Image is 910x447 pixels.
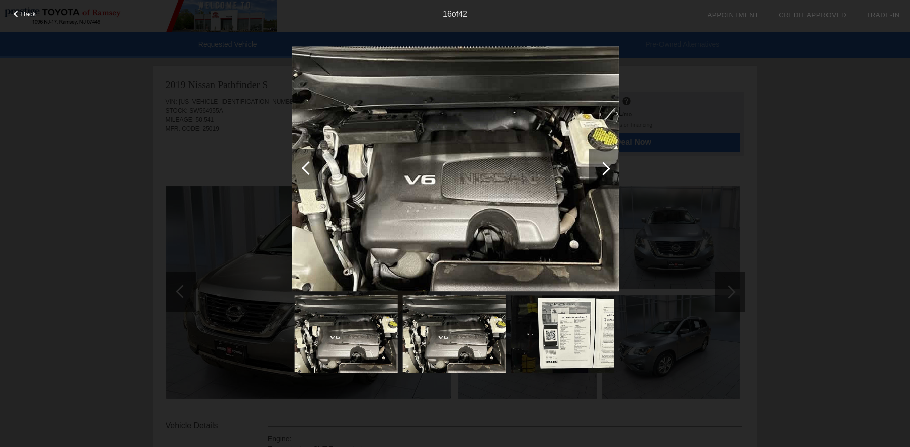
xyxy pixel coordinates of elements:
img: 68ac7d6d823a478e0c01303d.jpg [294,295,397,373]
a: Trade-In [866,11,900,19]
span: 16 [443,10,452,18]
img: 68ad1dbb085a2841a90ec398.jpg [402,295,506,373]
a: Appointment [707,11,759,19]
img: 68ac7d6d823a478e0c01303d.jpg [292,46,619,292]
a: Credit Approved [779,11,846,19]
span: Back [21,10,36,18]
img: 68ac7d6b823a478e0c00ff2a.jpg [511,295,614,373]
span: 42 [458,10,467,18]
